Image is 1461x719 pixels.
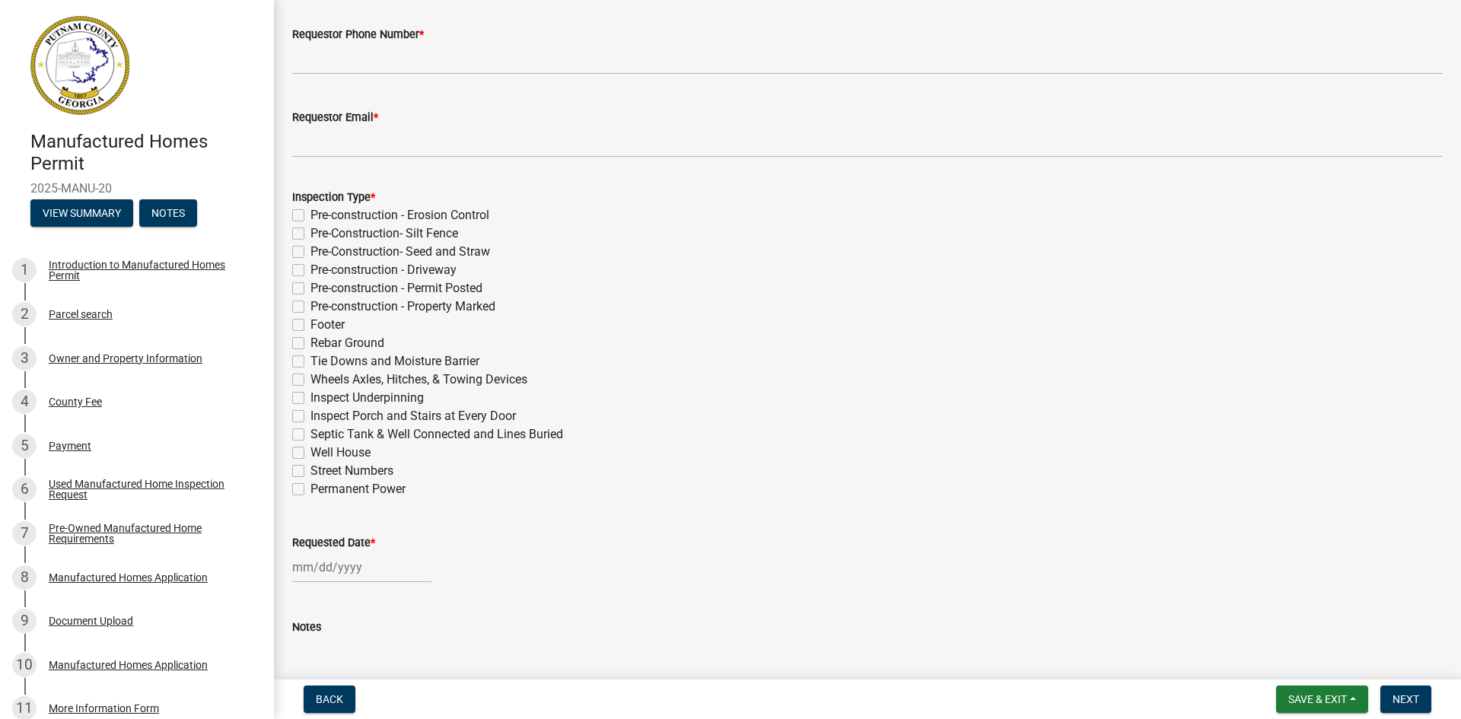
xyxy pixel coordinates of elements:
div: Used Manufactured Home Inspection Request [49,479,250,500]
div: 7 [12,521,37,546]
label: Pre-construction - Erosion Control [310,206,489,224]
div: 1 [12,258,37,282]
div: County Fee [49,396,102,407]
div: More Information Form [49,703,159,714]
button: Back [304,686,355,713]
label: Inspection Type [292,192,375,203]
div: Manufactured Homes Application [49,572,208,583]
label: Street Numbers [310,462,393,480]
label: Pre-construction - Property Marked [310,297,495,316]
label: Pre-construction - Permit Posted [310,279,482,297]
label: Inspect Underpinning [310,389,424,407]
label: Rebar Ground [310,334,384,352]
div: 8 [12,565,37,590]
div: 10 [12,653,37,677]
label: Tie Downs and Moisture Barrier [310,352,479,371]
div: Parcel search [49,309,113,320]
button: Next [1380,686,1431,713]
span: Save & Exit [1288,693,1347,705]
label: Well House [310,444,371,462]
div: Manufactured Homes Application [49,660,208,670]
label: Requested Date [292,538,375,549]
div: Introduction to Manufactured Homes Permit [49,259,250,281]
label: Requestor Email [292,113,378,123]
label: Septic Tank & Well Connected and Lines Buried [310,425,563,444]
button: View Summary [30,199,133,227]
label: Pre-construction - Driveway [310,261,457,279]
img: Putnam County, Georgia [30,16,129,115]
div: 4 [12,390,37,414]
label: Pre-Construction- Silt Fence [310,224,458,243]
wm-modal-confirm: Summary [30,208,133,220]
div: 2 [12,302,37,326]
button: Save & Exit [1276,686,1368,713]
button: Notes [139,199,197,227]
label: Pre-Construction- Seed and Straw [310,243,490,261]
div: 6 [12,477,37,501]
div: Pre-Owned Manufactured Home Requirements [49,523,250,544]
div: Document Upload [49,616,133,626]
div: Payment [49,441,91,451]
div: 3 [12,346,37,371]
span: Back [316,693,343,705]
div: 9 [12,609,37,633]
span: 2025-MANU-20 [30,181,243,196]
input: mm/dd/yyyy [292,552,431,583]
wm-modal-confirm: Notes [139,208,197,220]
label: Permanent Power [310,480,406,498]
div: 5 [12,434,37,458]
span: Next [1393,693,1419,705]
div: Owner and Property Information [49,353,202,364]
label: Notes [292,622,321,633]
label: Footer [310,316,345,334]
label: Inspect Porch and Stairs at Every Door [310,407,516,425]
h4: Manufactured Homes Permit [30,131,262,175]
label: Requestor Phone Number [292,30,424,40]
label: Wheels Axles, Hitches, & Towing Devices [310,371,527,389]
